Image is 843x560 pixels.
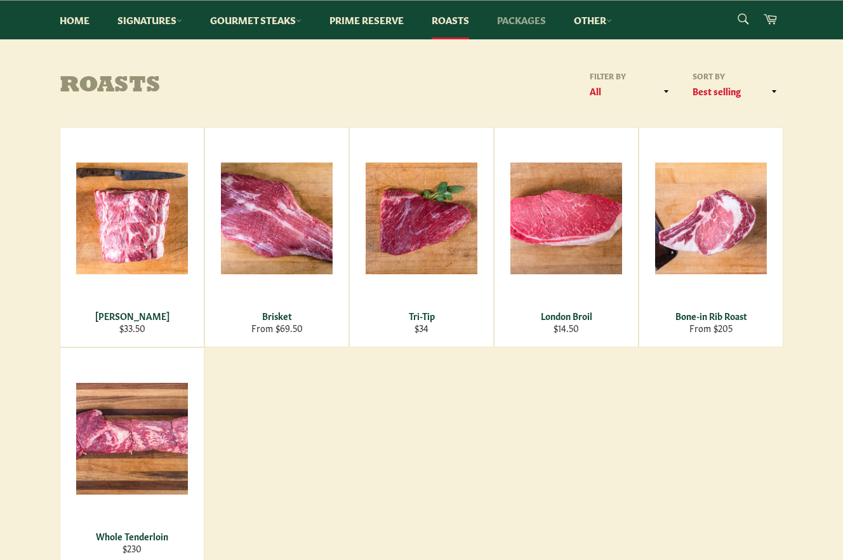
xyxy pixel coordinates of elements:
div: $230 [69,542,196,554]
a: Roasts [419,1,482,39]
div: [PERSON_NAME] [69,310,196,322]
div: Brisket [213,310,341,322]
label: Filter by [585,70,675,81]
div: $34 [358,322,486,334]
div: Tri-Tip [358,310,486,322]
a: London Broil London Broil $14.50 [494,127,639,347]
a: Gourmet Steaks [197,1,314,39]
div: $33.50 [69,322,196,334]
label: Sort by [688,70,783,81]
a: Packages [484,1,559,39]
div: London Broil [503,310,630,322]
h1: Roasts [60,74,421,99]
img: Chuck Roast [76,163,188,274]
a: Chuck Roast [PERSON_NAME] $33.50 [60,127,204,347]
img: Whole Tenderloin [76,383,188,495]
div: Bone-in Rib Roast [647,310,775,322]
a: Brisket Brisket From $69.50 [204,127,349,347]
div: Whole Tenderloin [69,530,196,542]
a: Tri-Tip Tri-Tip $34 [349,127,494,347]
img: Tri-Tip [366,163,477,274]
a: Other [561,1,625,39]
img: London Broil [510,163,622,274]
img: Bone-in Rib Roast [655,163,767,274]
div: $14.50 [503,322,630,334]
a: Signatures [105,1,195,39]
a: Home [47,1,102,39]
div: From $69.50 [213,322,341,334]
a: Bone-in Rib Roast Bone-in Rib Roast From $205 [639,127,783,347]
a: Prime Reserve [317,1,416,39]
div: From $205 [647,322,775,334]
img: Brisket [221,163,333,274]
